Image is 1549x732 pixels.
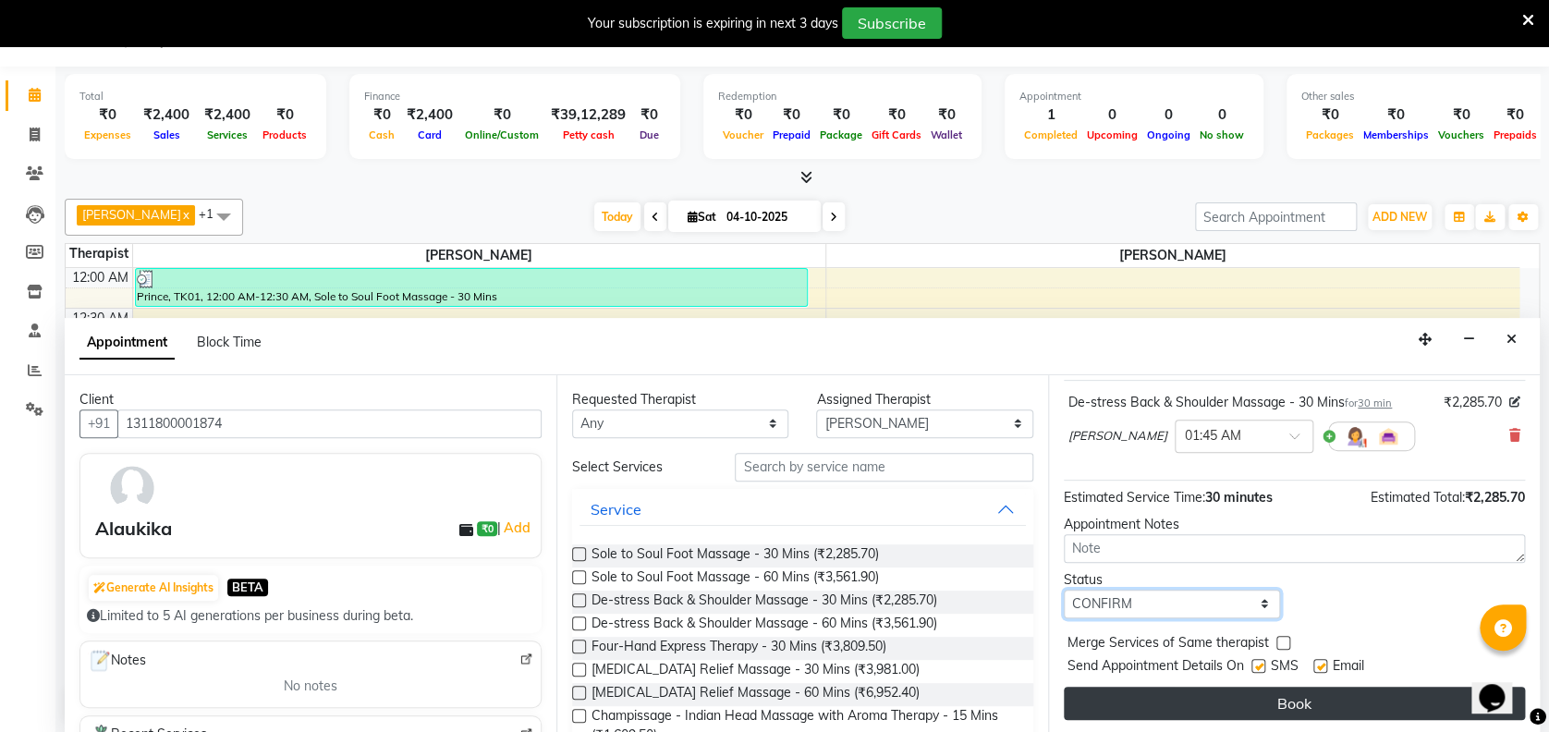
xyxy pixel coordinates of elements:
[1271,656,1299,679] span: SMS
[592,637,886,660] span: Four-Hand Express Therapy - 30 Mins (₹3,809.50)
[1489,128,1542,141] span: Prepaids
[399,104,460,126] div: ₹2,400
[497,517,533,539] span: |
[1371,489,1465,506] span: Estimated Total:
[768,104,815,126] div: ₹0
[66,244,132,263] div: Therapist
[718,128,768,141] span: Voucher
[1067,633,1269,656] span: Merge Services of Same therapist
[579,493,1026,526] button: Service
[1301,128,1359,141] span: Packages
[1195,202,1357,231] input: Search Appointment
[1195,104,1249,126] div: 0
[592,683,920,706] span: [MEDICAL_DATA] Relief Massage - 60 Mins (₹6,952.40)
[1433,128,1489,141] span: Vouchers
[826,244,1519,267] span: [PERSON_NAME]
[1301,104,1359,126] div: ₹0
[594,202,640,231] span: Today
[87,606,534,626] div: Limited to 5 AI generations per business during beta.
[735,453,1033,482] input: Search by service name
[815,104,867,126] div: ₹0
[199,206,227,221] span: +1
[842,7,942,39] button: Subscribe
[635,128,664,141] span: Due
[1465,489,1525,506] span: ₹2,285.70
[1333,656,1364,679] span: Email
[592,660,920,683] span: [MEDICAL_DATA] Relief Massage - 30 Mins (₹3,981.00)
[202,128,252,141] span: Services
[592,614,937,637] span: De-stress Back & Shoulder Massage - 60 Mins (₹3,561.90)
[1471,658,1531,714] iframe: chat widget
[867,128,926,141] span: Gift Cards
[1064,515,1525,534] div: Appointment Notes
[558,128,619,141] span: Petty cash
[89,575,218,601] button: Generate AI Insights
[592,591,937,614] span: De-stress Back & Shoulder Massage - 30 Mins (₹2,285.70)
[1358,396,1392,409] span: 30 min
[197,104,258,126] div: ₹2,400
[1498,325,1525,354] button: Close
[501,517,533,539] a: Add
[592,567,879,591] span: Sole to Soul Foot Massage - 60 Mins (₹3,561.90)
[258,128,311,141] span: Products
[1195,128,1249,141] span: No show
[68,268,132,287] div: 12:00 AM
[926,128,967,141] span: Wallet
[683,210,721,224] span: Sat
[1368,204,1432,230] button: ADD NEW
[95,515,172,543] div: Alaukika
[149,128,185,141] span: Sales
[364,89,665,104] div: Finance
[543,104,633,126] div: ₹39,12,289
[1019,128,1082,141] span: Completed
[718,89,967,104] div: Redemption
[117,409,542,438] input: Search by Name/Mobile/Email/Code
[1489,104,1542,126] div: ₹0
[413,128,446,141] span: Card
[136,104,197,126] div: ₹2,400
[79,409,118,438] button: +91
[82,207,181,222] span: [PERSON_NAME]
[1359,104,1433,126] div: ₹0
[926,104,967,126] div: ₹0
[591,498,641,520] div: Service
[1082,104,1142,126] div: 0
[477,521,496,536] span: ₹0
[1064,570,1280,590] div: Status
[364,104,399,126] div: ₹0
[1068,427,1167,445] span: [PERSON_NAME]
[79,128,136,141] span: Expenses
[181,207,189,222] a: x
[867,104,926,126] div: ₹0
[816,390,1032,409] div: Assigned Therapist
[364,128,399,141] span: Cash
[1064,489,1205,506] span: Estimated Service Time:
[815,128,867,141] span: Package
[284,677,337,696] span: No notes
[721,203,813,231] input: 2025-10-04
[227,579,268,596] span: BETA
[68,309,132,328] div: 12:30 AM
[1345,396,1392,409] small: for
[105,461,159,515] img: avatar
[79,104,136,126] div: ₹0
[592,544,879,567] span: Sole to Soul Foot Massage - 30 Mins (₹2,285.70)
[79,326,175,360] span: Appointment
[572,390,788,409] div: Requested Therapist
[1019,89,1249,104] div: Appointment
[1142,104,1195,126] div: 0
[460,128,543,141] span: Online/Custom
[1377,425,1399,447] img: Interior.png
[79,89,311,104] div: Total
[1068,393,1392,412] div: De-stress Back & Shoulder Massage - 30 Mins
[588,14,838,33] div: Your subscription is expiring in next 3 days
[1067,656,1244,679] span: Send Appointment Details On
[1205,489,1273,506] span: 30 minutes
[718,104,768,126] div: ₹0
[1444,393,1502,412] span: ₹2,285.70
[558,457,721,477] div: Select Services
[197,334,262,350] span: Block Time
[1064,687,1525,720] button: Book
[1509,396,1520,408] i: Edit price
[633,104,665,126] div: ₹0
